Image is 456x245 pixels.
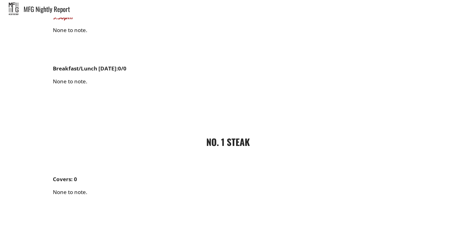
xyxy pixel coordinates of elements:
[53,176,403,227] div: None to note.
[206,135,250,148] strong: NO. 1 STEAK
[53,65,118,72] strong: Breakfast/Lunch [DATE]:
[53,175,77,183] strong: Covers: 0
[53,65,403,97] div: None to note.
[53,8,403,66] div: None to note.
[118,65,126,72] strong: 0/0
[24,6,456,12] div: MFG Nightly Report
[9,3,19,15] img: mfg_nightly.jpeg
